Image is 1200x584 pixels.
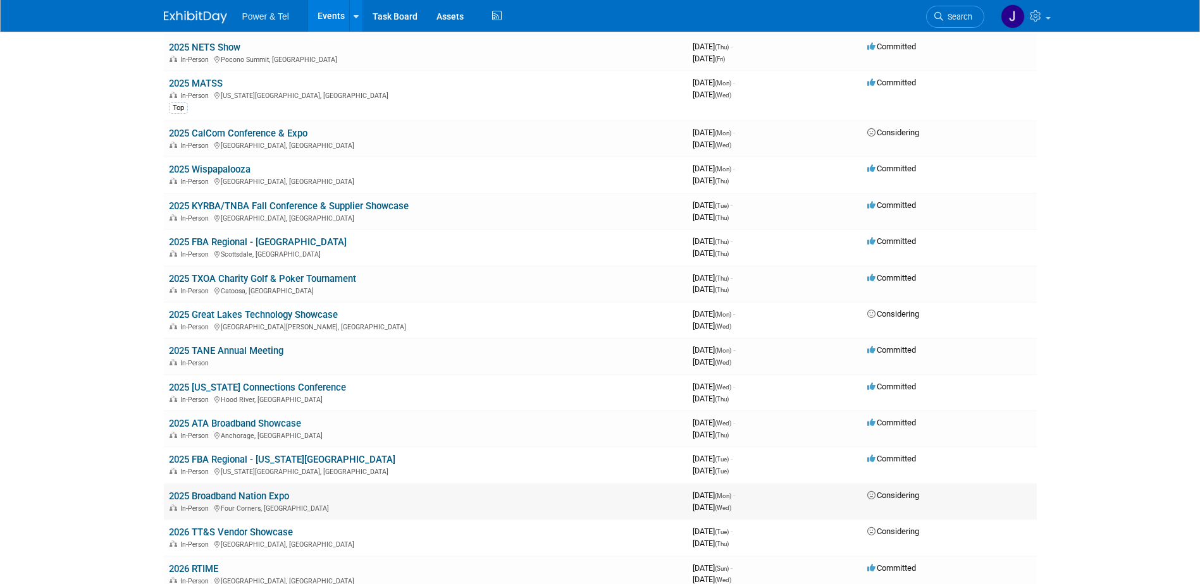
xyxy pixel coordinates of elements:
img: In-Person Event [170,577,177,583]
img: In-Person Event [170,504,177,511]
span: (Mon) [715,166,731,173]
span: [DATE] [693,273,733,283]
img: In-Person Event [170,432,177,438]
div: [GEOGRAPHIC_DATA][PERSON_NAME], [GEOGRAPHIC_DATA] [169,321,683,331]
span: - [731,454,733,463]
span: (Wed) [715,384,731,391]
span: (Thu) [715,178,729,185]
div: Anchorage, [GEOGRAPHIC_DATA] [169,430,683,440]
span: Search [943,12,972,21]
span: Committed [867,200,916,210]
span: Committed [867,382,916,391]
span: (Thu) [715,540,729,547]
span: In-Person [180,250,213,259]
img: In-Person Event [170,323,177,329]
span: (Thu) [715,286,729,293]
img: In-Person Event [170,468,177,474]
span: [DATE] [693,309,735,319]
span: [DATE] [693,236,733,246]
span: (Wed) [715,504,731,511]
span: - [733,418,735,427]
a: 2026 RTIME [169,563,218,575]
span: [DATE] [693,563,733,573]
div: Four Corners, [GEOGRAPHIC_DATA] [169,502,683,513]
span: (Thu) [715,238,729,245]
span: (Wed) [715,92,731,99]
span: - [733,164,735,173]
span: (Thu) [715,250,729,257]
span: [DATE] [693,538,729,548]
span: Committed [867,345,916,355]
img: In-Person Event [170,214,177,221]
span: (Tue) [715,528,729,535]
span: (Thu) [715,44,729,51]
span: In-Person [180,540,213,549]
span: (Sun) [715,565,729,572]
span: (Wed) [715,142,731,149]
span: Committed [867,563,916,573]
a: 2025 NETS Show [169,42,240,53]
span: [DATE] [693,90,731,99]
span: [DATE] [693,466,729,475]
span: - [733,309,735,319]
span: (Wed) [715,576,731,583]
span: [DATE] [693,502,731,512]
span: [DATE] [693,490,735,500]
span: - [733,128,735,137]
span: [DATE] [693,345,735,355]
a: Search [926,6,984,28]
a: 2025 FBA Regional - [GEOGRAPHIC_DATA] [169,236,347,248]
a: 2025 ATA Broadband Showcase [169,418,301,429]
div: [GEOGRAPHIC_DATA], [GEOGRAPHIC_DATA] [169,212,683,222]
div: Hood River, [GEOGRAPHIC_DATA] [169,394,683,404]
span: Considering [867,526,919,536]
span: Committed [867,418,916,427]
span: (Thu) [715,275,729,282]
span: (Mon) [715,492,731,499]
img: In-Person Event [170,250,177,257]
img: In-Person Event [170,56,177,62]
span: (Fri) [715,56,725,63]
div: Catoosa, [GEOGRAPHIC_DATA] [169,285,683,295]
span: In-Person [180,92,213,100]
span: [DATE] [693,176,729,185]
span: Committed [867,236,916,246]
span: In-Person [180,432,213,440]
span: Committed [867,42,916,51]
div: [GEOGRAPHIC_DATA], [GEOGRAPHIC_DATA] [169,538,683,549]
span: [DATE] [693,78,735,87]
span: (Wed) [715,323,731,330]
span: Committed [867,78,916,87]
span: [DATE] [693,54,725,63]
span: Power & Tel [242,11,289,21]
div: [US_STATE][GEOGRAPHIC_DATA], [GEOGRAPHIC_DATA] [169,466,683,476]
span: - [731,200,733,210]
span: [DATE] [693,200,733,210]
span: [DATE] [693,212,729,222]
span: (Tue) [715,202,729,209]
a: 2025 CalCom Conference & Expo [169,128,307,139]
span: [DATE] [693,418,735,427]
span: [DATE] [693,164,735,173]
span: [DATE] [693,526,733,536]
span: [DATE] [693,394,729,403]
div: [GEOGRAPHIC_DATA], [GEOGRAPHIC_DATA] [169,176,683,186]
span: (Mon) [715,311,731,318]
span: - [731,42,733,51]
span: - [733,345,735,355]
span: Committed [867,164,916,173]
span: [DATE] [693,128,735,137]
a: 2025 TANE Annual Meeting [169,345,283,356]
div: Scottsdale, [GEOGRAPHIC_DATA] [169,248,683,259]
img: In-Person Event [170,287,177,293]
span: Considering [867,309,919,319]
span: (Mon) [715,347,731,354]
span: (Thu) [715,432,729,439]
span: - [731,236,733,246]
span: (Mon) [715,130,731,137]
span: Considering [867,490,919,500]
img: JB Fesmire [1001,4,1025,28]
img: In-Person Event [170,142,177,148]
span: In-Person [180,359,213,367]
span: - [733,382,735,391]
